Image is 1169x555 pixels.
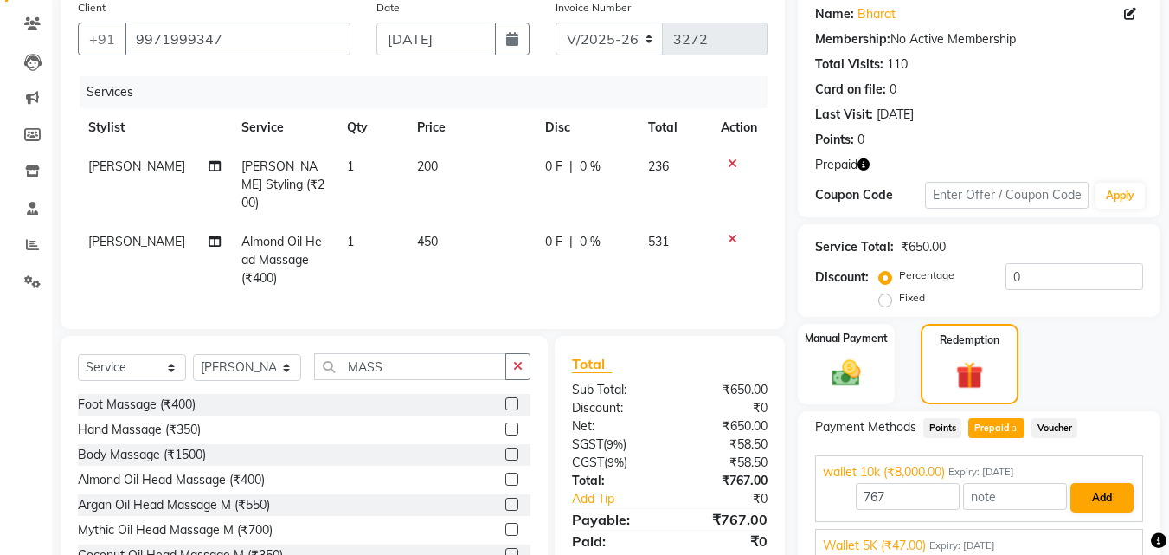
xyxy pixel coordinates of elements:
[78,421,201,439] div: Hand Massage (₹350)
[805,331,888,346] label: Manual Payment
[815,30,1143,48] div: No Active Membership
[559,417,670,436] div: Net:
[241,234,322,286] span: Almond Oil Head Massage (₹400)
[689,490,781,508] div: ₹0
[899,290,925,306] label: Fixed
[940,332,999,348] label: Redemption
[241,158,324,210] span: [PERSON_NAME] Styling (₹200)
[78,108,231,147] th: Stylist
[890,81,896,99] div: 0
[856,483,960,510] input: Amount
[231,108,337,147] th: Service
[572,455,604,470] span: CGST
[559,381,670,399] div: Sub Total:
[815,81,886,99] div: Card on file:
[815,30,890,48] div: Membership:
[670,509,780,530] div: ₹767.00
[963,483,1067,510] input: note
[815,106,873,124] div: Last Visit:
[823,357,870,390] img: _cash.svg
[572,355,612,373] span: Total
[580,158,601,176] span: 0 %
[78,471,265,489] div: Almond Oil Head Massage (₹400)
[670,454,780,472] div: ₹58.50
[559,454,670,472] div: ( )
[417,234,438,249] span: 450
[815,238,894,256] div: Service Total:
[925,182,1089,209] input: Enter Offer / Coupon Code
[948,465,1014,480] span: Expiry: [DATE]
[899,268,954,283] label: Percentage
[417,158,438,174] span: 200
[314,353,506,380] input: Search or Scan
[347,158,354,174] span: 1
[815,268,869,287] div: Discount:
[1010,424,1019,435] span: 3
[670,436,780,454] div: ₹58.50
[347,234,354,249] span: 1
[559,531,670,552] div: Paid:
[968,418,1024,438] span: Prepaid
[337,108,407,147] th: Qty
[815,55,883,74] div: Total Visits:
[670,399,780,417] div: ₹0
[407,108,535,147] th: Price
[887,55,908,74] div: 110
[569,158,573,176] span: |
[648,158,669,174] span: 236
[815,156,857,174] span: Prepaid
[901,238,946,256] div: ₹650.00
[545,233,562,251] span: 0 F
[857,5,896,23] a: Bharat
[559,490,688,508] a: Add Tip
[947,358,992,392] img: _gift.svg
[125,23,350,55] input: Search by Name/Mobile/Email/Code
[823,463,945,481] span: wallet 10k (₹8,000.00)
[559,436,670,454] div: ( )
[929,539,995,553] span: Expiry: [DATE]
[78,396,196,414] div: Foot Massage (₹400)
[580,233,601,251] span: 0 %
[559,472,670,490] div: Total:
[572,436,603,452] span: SGST
[78,446,206,464] div: Body Massage (₹1500)
[823,537,926,555] span: Wallet 5K (₹47.00)
[1095,183,1145,209] button: Apply
[78,496,270,514] div: Argan Oil Head Massage M (₹550)
[857,131,864,149] div: 0
[815,186,924,204] div: Coupon Code
[80,76,780,108] div: Services
[670,417,780,436] div: ₹650.00
[88,158,185,174] span: [PERSON_NAME]
[670,381,780,399] div: ₹650.00
[648,234,669,249] span: 531
[815,131,854,149] div: Points:
[78,521,273,539] div: Mythic Oil Head Massage M (₹700)
[545,158,562,176] span: 0 F
[607,437,623,451] span: 9%
[877,106,914,124] div: [DATE]
[78,23,126,55] button: +91
[1031,418,1077,438] span: Voucher
[559,399,670,417] div: Discount:
[559,509,670,530] div: Payable:
[569,233,573,251] span: |
[607,455,624,469] span: 9%
[88,234,185,249] span: [PERSON_NAME]
[1070,483,1134,513] button: Add
[710,108,768,147] th: Action
[670,472,780,490] div: ₹767.00
[535,108,638,147] th: Disc
[815,5,854,23] div: Name:
[815,418,916,436] span: Payment Methods
[670,531,780,552] div: ₹0
[923,418,961,438] span: Points
[638,108,711,147] th: Total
